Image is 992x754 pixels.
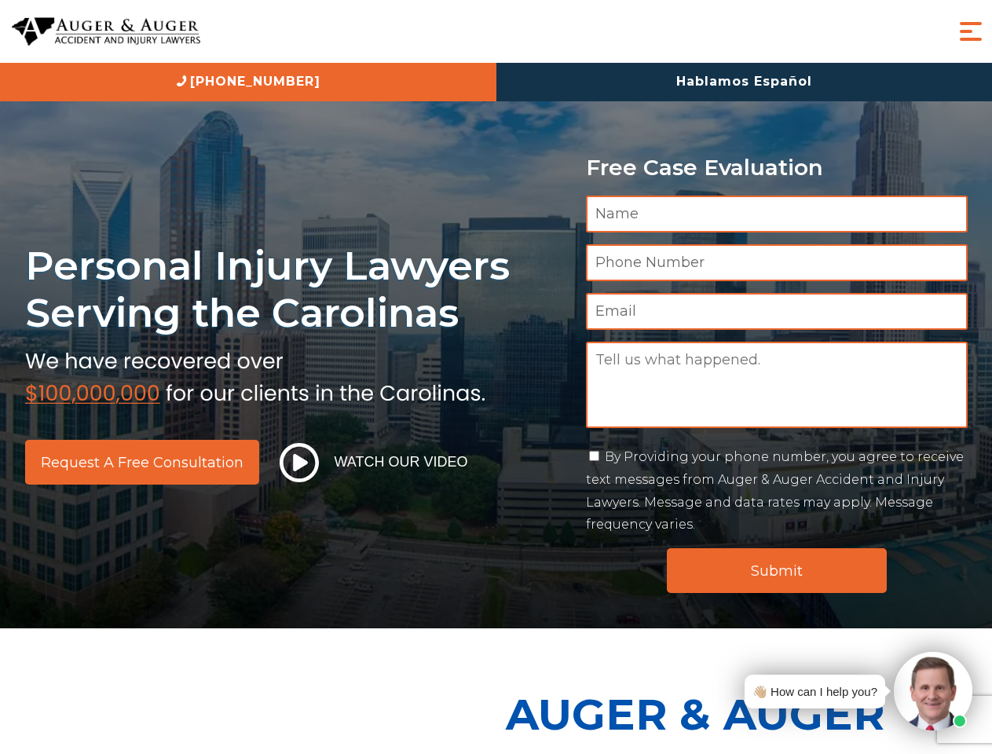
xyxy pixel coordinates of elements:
[955,16,987,47] button: Menu
[25,242,567,337] h1: Personal Injury Lawyers Serving the Carolinas
[752,681,877,702] div: 👋🏼 How can I help you?
[586,196,968,232] input: Name
[586,244,968,281] input: Phone Number
[586,156,968,180] p: Free Case Evaluation
[25,345,485,404] img: sub text
[586,293,968,330] input: Email
[275,442,473,483] button: Watch Our Video
[667,548,887,593] input: Submit
[12,17,200,46] img: Auger & Auger Accident and Injury Lawyers Logo
[41,456,243,470] span: Request a Free Consultation
[586,449,964,532] label: By Providing your phone number, you agree to receive text messages from Auger & Auger Accident an...
[506,675,983,753] p: Auger & Auger
[894,652,972,730] img: Intaker widget Avatar
[25,440,259,485] a: Request a Free Consultation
